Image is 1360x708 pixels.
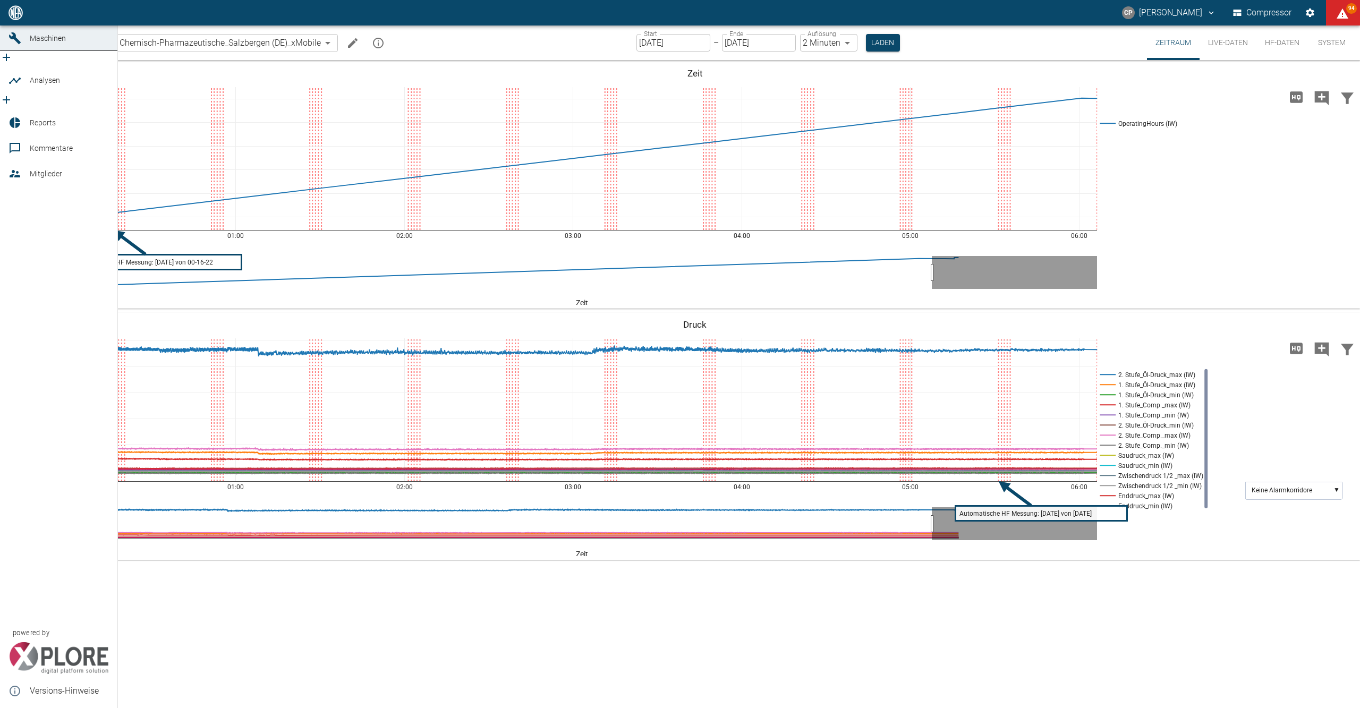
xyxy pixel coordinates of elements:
[1120,3,1218,22] button: christoph.palm@neuman-esser.com
[729,29,743,38] label: Ende
[722,34,796,52] input: DD.MM.YYYY
[39,37,321,49] a: 99.2232/1_ H&R Chemisch-Pharmazeutische_Salzbergen (DE)_xMobile
[1346,3,1357,14] span: 94
[1309,83,1334,111] button: Kommentar hinzufügen
[866,34,900,52] button: Laden
[13,628,49,638] span: powered by
[30,685,109,697] span: Versions-Hinweise
[8,642,109,674] img: Xplore Logo
[30,118,56,127] span: Reports
[1283,91,1309,101] span: Hohe Auflösung
[1334,83,1360,111] button: Daten filtern
[368,32,389,54] button: mission info
[1122,6,1135,19] div: CP
[636,34,710,52] input: DD.MM.YYYY
[1309,335,1334,362] button: Kommentar hinzufügen
[56,37,321,49] span: 99.2232/1_ H&R Chemisch-Pharmazeutische_Salzbergen (DE)_xMobile
[1334,335,1360,362] button: Daten filtern
[1200,25,1256,60] button: Live-Daten
[644,29,657,38] label: Start
[959,510,1092,517] text: Automatische HF Messung: [DATE] von [DATE]
[807,29,836,38] label: Auflösung
[1252,487,1312,494] text: Keine Alarmkorridore
[1308,25,1356,60] button: System
[7,5,24,20] img: logo
[1300,3,1320,22] button: Einstellungen
[30,76,60,84] span: Analysen
[713,37,719,49] p: –
[30,144,73,152] span: Kommentare
[800,34,857,52] div: 2 Minuten
[1147,25,1200,60] button: Zeitraum
[342,32,363,54] button: Machine bearbeiten
[1283,343,1309,353] span: Hohe Auflösung
[30,169,62,178] span: Mitglieder
[74,259,213,266] text: Automatische HF Messung: [DATE] von 00-16-22
[30,34,66,42] span: Maschinen
[1256,25,1308,60] button: HF-Daten
[1231,3,1294,22] button: Compressor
